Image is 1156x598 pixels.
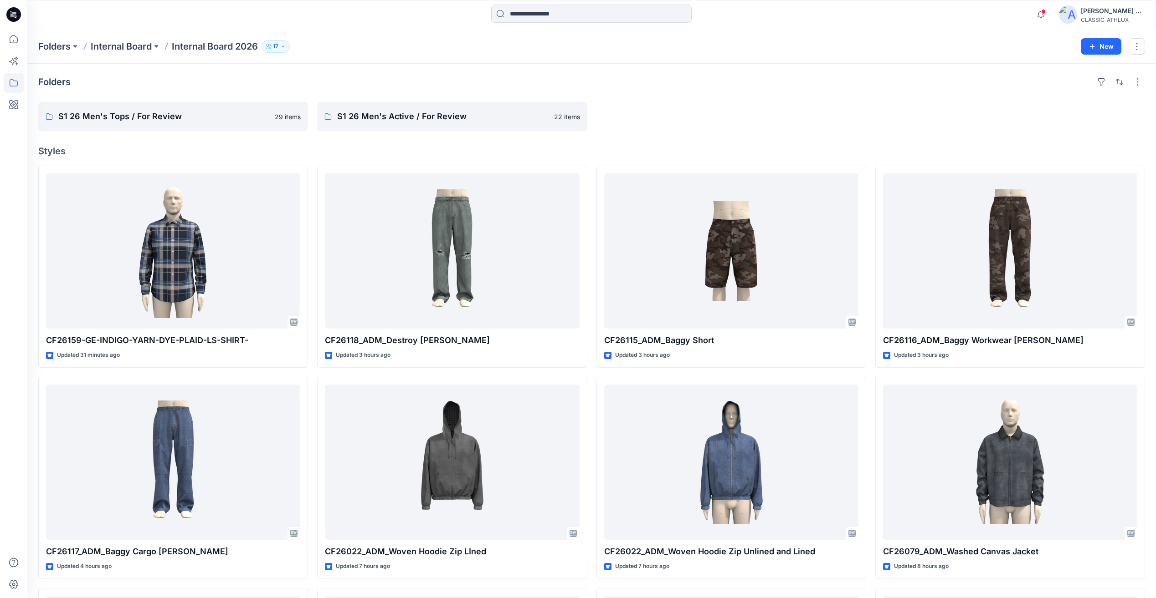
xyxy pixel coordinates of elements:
[604,173,858,329] a: CF26115_ADM_Baggy Short
[604,385,858,540] a: CF26022_ADM_Woven Hoodie Zip Unlined and Lined
[883,334,1137,347] p: CF26116_ADM_Baggy Workwear [PERSON_NAME]
[38,146,1145,157] h4: Styles
[58,110,269,123] p: S1 26 Men's Tops / For Review
[1081,38,1121,55] button: New
[894,350,949,360] p: Updated 3 hours ago
[883,173,1137,329] a: CF26116_ADM_Baggy Workwear Jean
[273,41,278,51] p: 17
[57,562,112,571] p: Updated 4 hours ago
[46,173,300,329] a: CF26159-GE-INDIGO-YARN-DYE-PLAID-LS-SHIRT-
[46,385,300,540] a: CF26117_ADM_Baggy Cargo Jean
[38,102,308,131] a: S1 26 Men's Tops / For Review29 items
[57,350,120,360] p: Updated 31 minutes ago
[604,545,858,558] p: CF26022_ADM_Woven Hoodie Zip Unlined and Lined
[615,562,669,571] p: Updated 7 hours ago
[337,110,548,123] p: S1 26 Men's Active / For Review
[91,40,152,53] a: Internal Board
[1081,16,1145,23] div: CLASSIC_ATHLUX
[554,112,580,122] p: 22 items
[46,334,300,347] p: CF26159-GE-INDIGO-YARN-DYE-PLAID-LS-SHIRT-
[38,40,71,53] a: Folders
[883,545,1137,558] p: CF26079_ADM_Washed Canvas Jacket
[275,112,301,122] p: 29 items
[38,76,71,87] h4: Folders
[172,40,258,53] p: Internal Board 2026
[615,350,670,360] p: Updated 3 hours ago
[604,334,858,347] p: CF26115_ADM_Baggy Short
[336,350,390,360] p: Updated 3 hours ago
[1081,5,1145,16] div: [PERSON_NAME] Cfai
[325,545,579,558] p: CF26022_ADM_Woven Hoodie Zip LIned
[262,40,290,53] button: 17
[325,385,579,540] a: CF26022_ADM_Woven Hoodie Zip LIned
[336,562,390,571] p: Updated 7 hours ago
[1059,5,1077,24] img: avatar
[894,562,949,571] p: Updated 8 hours ago
[883,385,1137,540] a: CF26079_ADM_Washed Canvas Jacket
[317,102,587,131] a: S1 26 Men's Active / For Review22 items
[46,545,300,558] p: CF26117_ADM_Baggy Cargo [PERSON_NAME]
[325,173,579,329] a: CF26118_ADM_Destroy Baggy Jean
[325,334,579,347] p: CF26118_ADM_Destroy [PERSON_NAME]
